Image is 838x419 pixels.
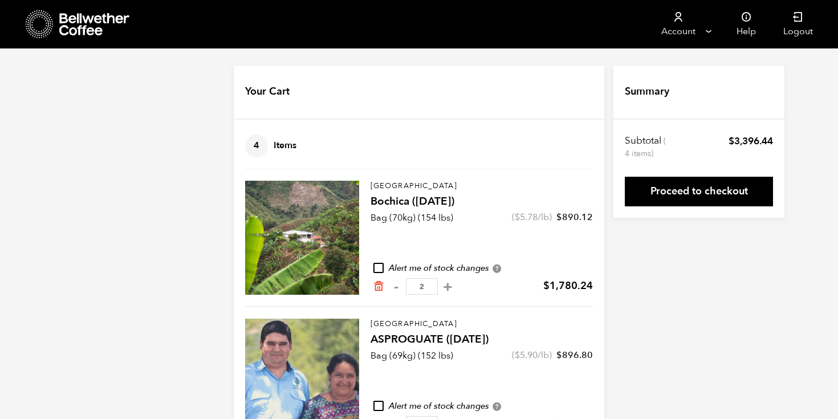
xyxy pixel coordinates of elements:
[625,84,669,99] h4: Summary
[543,279,593,293] bdi: 1,780.24
[371,181,593,192] p: [GEOGRAPHIC_DATA]
[389,281,403,292] button: -
[371,400,593,413] div: Alert me of stock changes
[371,349,453,363] p: Bag (69kg) (152 lbs)
[406,278,438,295] input: Qty
[729,135,773,148] bdi: 3,396.44
[729,135,734,148] span: $
[625,135,668,160] th: Subtotal
[371,194,593,210] h4: Bochica ([DATE])
[515,349,520,361] span: $
[515,211,520,223] span: $
[245,135,268,157] span: 4
[371,332,593,348] h4: ASPROGUATE ([DATE])
[441,281,455,292] button: +
[625,177,773,206] a: Proceed to checkout
[556,349,562,361] span: $
[373,280,384,292] a: Remove from cart
[556,211,593,223] bdi: 890.12
[245,84,290,99] h4: Your Cart
[556,211,562,223] span: $
[245,135,296,157] h4: Items
[371,319,593,330] p: [GEOGRAPHIC_DATA]
[515,211,538,223] bdi: 5.78
[515,349,538,361] bdi: 5.90
[512,349,552,361] span: ( /lb)
[371,262,593,275] div: Alert me of stock changes
[512,211,552,223] span: ( /lb)
[371,211,453,225] p: Bag (70kg) (154 lbs)
[556,349,593,361] bdi: 896.80
[543,279,550,293] span: $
